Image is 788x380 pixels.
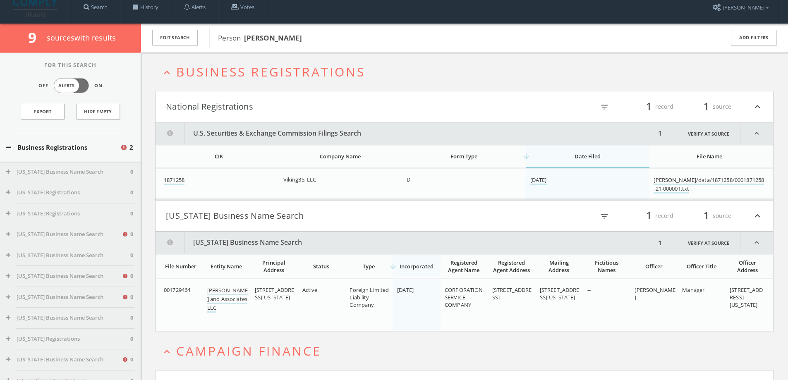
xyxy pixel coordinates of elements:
[283,176,316,183] span: Viking35, LLC
[94,82,103,89] span: On
[47,33,116,43] span: source s with results
[164,176,184,185] a: 1871258
[130,314,133,322] span: 0
[445,286,483,308] span: CORPORATION SERVICE COMPANY
[130,272,133,280] span: 0
[130,210,133,218] span: 0
[130,189,133,197] span: 0
[129,143,133,152] span: 2
[152,30,198,46] button: Edit Search
[600,212,609,221] i: filter_list
[161,65,774,79] button: expand_lessBusiness Registrations
[76,104,120,119] button: Hide Empty
[161,344,774,358] button: expand_lessCampaign Finance
[682,100,731,114] div: source
[166,209,465,223] button: [US_STATE] Business Name Search
[176,63,365,80] span: Business Registrations
[389,262,397,270] i: arrow_downward
[161,346,172,357] i: expand_less
[350,286,389,308] span: Foreign Limited Liability Company
[530,153,645,160] div: Date Filed
[587,286,591,294] span: --
[530,176,547,185] a: [DATE]
[161,67,172,78] i: expand_less
[677,122,740,145] a: Verify at source
[731,30,776,46] button: Add Filters
[38,82,48,89] span: Off
[38,61,103,69] span: For This Search
[635,263,673,270] div: Officer
[677,232,740,254] a: Verify at source
[164,153,274,160] div: CIK
[397,263,436,270] div: Incorporated
[700,99,713,114] span: 1
[283,153,398,160] div: Company Name
[642,208,655,223] span: 1
[522,152,530,160] i: arrow_downward
[218,33,302,43] span: Person
[255,259,293,274] div: Principal Address
[255,286,295,301] span: [STREET_ADDRESS][US_STATE]
[156,279,773,331] div: grid
[700,208,713,223] span: 1
[350,263,388,270] div: Type
[730,286,763,308] span: [STREET_ADDRESS][US_STATE]
[6,272,122,280] button: [US_STATE] Business Name Search
[164,286,190,294] span: 001729464
[156,232,656,254] button: [US_STATE] Business Name Search
[130,356,133,364] span: 0
[656,122,664,145] div: 1
[492,259,531,274] div: Registered Agent Address
[635,286,675,301] span: [PERSON_NAME]
[6,189,130,197] button: [US_STATE] Registrations
[656,232,664,254] div: 1
[6,168,130,176] button: [US_STATE] Business Name Search
[654,153,765,160] div: File Name
[6,356,122,364] button: [US_STATE] Business Name Search
[397,286,414,294] span: [DATE]
[682,286,704,294] span: Manager
[207,263,246,270] div: Entity Name
[130,251,133,260] span: 0
[302,286,318,294] span: Active
[6,230,122,239] button: [US_STATE] Business Name Search
[130,230,133,239] span: 0
[540,286,580,301] span: [STREET_ADDRESS][US_STATE]
[130,168,133,176] span: 0
[624,209,673,223] div: record
[752,100,763,114] i: expand_less
[407,176,410,183] span: D
[654,176,764,194] a: [PERSON_NAME]/data/1871258/0001871258-21-000001.txt
[492,286,532,301] span: [STREET_ADDRESS]
[6,251,130,260] button: [US_STATE] Business Name Search
[130,293,133,301] span: 0
[166,100,465,114] button: National Registrations
[752,209,763,223] i: expand_less
[156,122,656,145] button: U.S. Securities & Exchange Commission Filings Search
[21,104,65,119] a: Export
[130,335,133,343] span: 0
[207,287,248,313] a: [PERSON_NAME] and Associates LLC
[587,259,626,274] div: Fictitious Names
[244,33,302,43] b: [PERSON_NAME]
[407,153,521,160] div: Form Type
[6,314,130,322] button: [US_STATE] Business Name Search
[740,122,773,145] i: expand_less
[6,143,120,152] button: Business Registrations
[302,263,341,270] div: Status
[164,263,198,270] div: File Number
[445,259,483,274] div: Registered Agent Name
[600,103,609,112] i: filter_list
[6,293,122,301] button: [US_STATE] Business Name Search
[642,99,655,114] span: 1
[740,232,773,254] i: expand_less
[6,335,130,343] button: [US_STATE] Registrations
[682,209,731,223] div: source
[176,342,321,359] span: Campaign Finance
[730,259,765,274] div: Officer Address
[28,28,43,47] span: 9
[624,100,673,114] div: record
[682,263,721,270] div: Officer Title
[6,210,130,218] button: [US_STATE] Registrations
[156,168,773,200] div: grid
